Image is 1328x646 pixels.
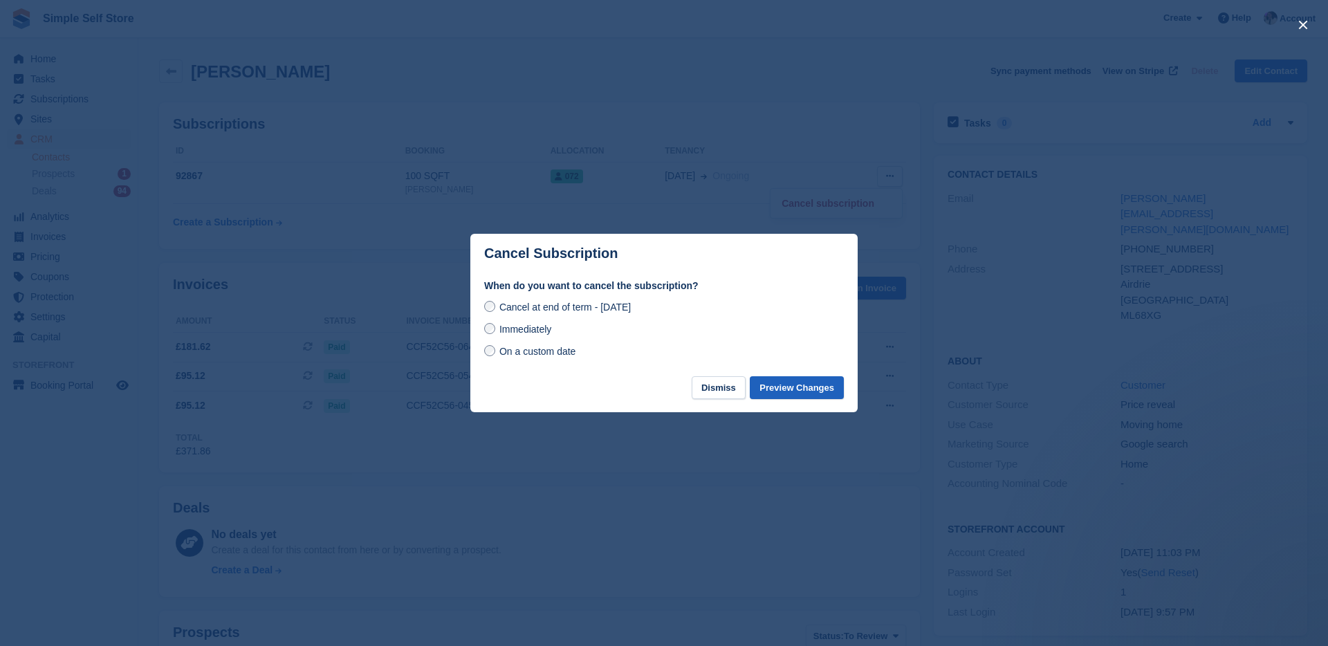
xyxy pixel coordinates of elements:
[692,376,746,399] button: Dismiss
[499,346,576,357] span: On a custom date
[484,323,495,334] input: Immediately
[750,376,844,399] button: Preview Changes
[484,246,618,261] p: Cancel Subscription
[484,279,844,293] label: When do you want to cancel the subscription?
[1292,14,1314,36] button: close
[484,301,495,312] input: Cancel at end of term - [DATE]
[499,302,631,313] span: Cancel at end of term - [DATE]
[499,324,551,335] span: Immediately
[484,345,495,356] input: On a custom date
